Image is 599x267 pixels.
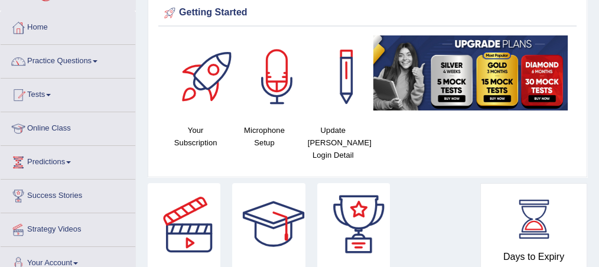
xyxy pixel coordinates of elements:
h4: Microphone Setup [236,124,292,149]
a: Online Class [1,112,135,142]
h4: Update [PERSON_NAME] Login Detail [305,124,362,161]
a: Strategy Videos [1,213,135,243]
a: Tests [1,79,135,108]
a: Predictions [1,146,135,175]
a: Practice Questions [1,45,135,74]
a: Home [1,11,135,41]
h4: Days to Expiry [494,252,574,262]
a: Success Stories [1,180,135,209]
div: Getting Started [161,4,574,22]
img: small5.jpg [373,35,568,110]
h4: Your Subscription [167,124,224,149]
